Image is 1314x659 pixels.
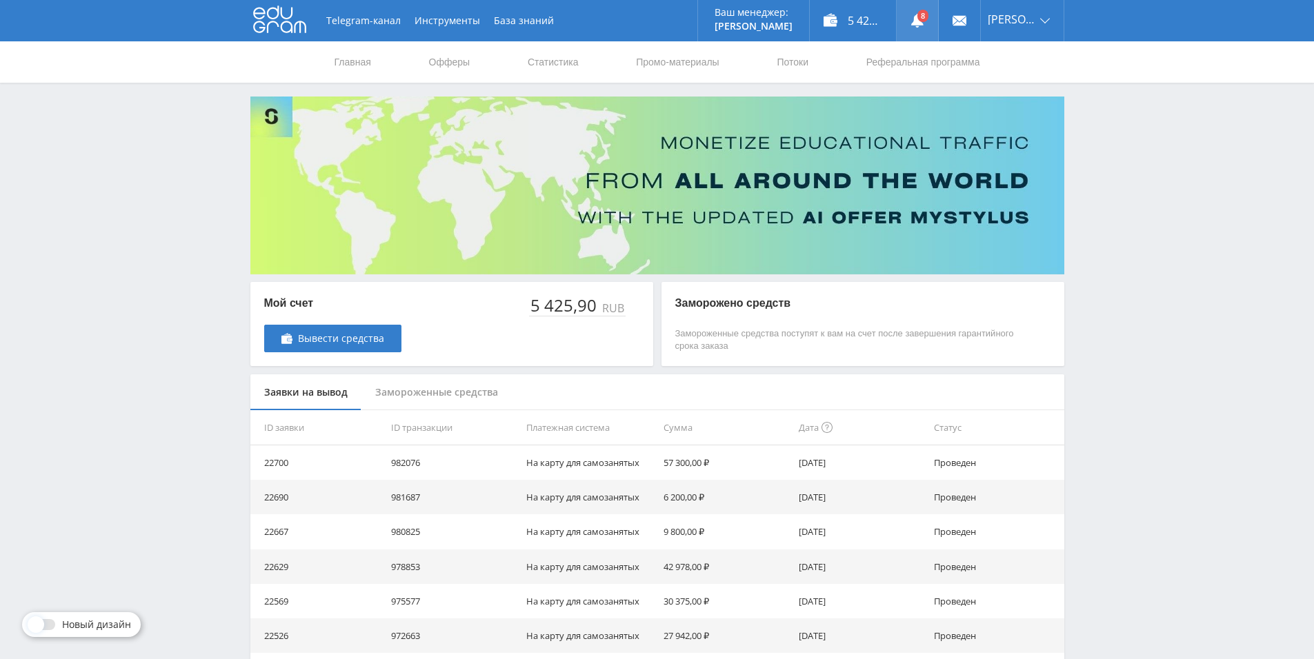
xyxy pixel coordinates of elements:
[521,480,658,514] td: На карту для самозанятых
[250,584,386,618] td: 22569
[658,480,793,514] td: 6 200,00 ₽
[775,41,810,83] a: Потоки
[928,584,1064,618] td: Проведен
[793,445,928,480] td: [DATE]
[658,549,793,584] td: 42 978,00 ₽
[62,619,131,630] span: Новый дизайн
[793,410,928,445] th: Дата
[250,374,361,411] div: Заявки на вывод
[658,410,793,445] th: Сумма
[529,296,599,315] div: 5 425,90
[793,549,928,584] td: [DATE]
[865,41,982,83] a: Реферальная программа
[361,374,512,411] div: Замороженные средства
[386,618,521,653] td: 972663
[250,480,386,514] td: 22690
[658,514,793,549] td: 9 800,00 ₽
[428,41,472,83] a: Офферы
[928,410,1064,445] th: Статус
[675,296,1023,311] p: Заморожено средств
[793,618,928,653] td: [DATE]
[928,445,1064,480] td: Проведен
[333,41,372,83] a: Главная
[250,618,386,653] td: 22526
[521,618,658,653] td: На карту для самозанятых
[250,410,386,445] th: ID заявки
[658,584,793,618] td: 30 375,00 ₽
[599,302,626,314] div: RUB
[928,549,1064,584] td: Проведен
[521,445,658,480] td: На карту для самозанятых
[386,410,521,445] th: ID транзакции
[715,7,793,18] p: Ваш менеджер:
[264,296,401,311] p: Мой счет
[386,549,521,584] td: 978853
[928,514,1064,549] td: Проведен
[250,549,386,584] td: 22629
[521,514,658,549] td: На карту для самозанятых
[658,445,793,480] td: 57 300,00 ₽
[264,325,401,352] a: Вывести средства
[715,21,793,32] p: [PERSON_NAME]
[386,445,521,480] td: 982076
[526,41,580,83] a: Статистика
[928,480,1064,514] td: Проведен
[521,584,658,618] td: На карту для самозанятых
[521,410,658,445] th: Платежная система
[386,584,521,618] td: 975577
[658,618,793,653] td: 27 942,00 ₽
[635,41,720,83] a: Промо-материалы
[675,327,1023,352] p: Замороженные средства поступят к вам на счет после завершения гарантийного срока заказа
[988,14,1036,25] span: [PERSON_NAME]
[793,514,928,549] td: [DATE]
[250,514,386,549] td: 22667
[298,333,384,344] span: Вывести средства
[386,514,521,549] td: 980825
[793,480,928,514] td: [DATE]
[928,618,1064,653] td: Проведен
[386,480,521,514] td: 981687
[793,584,928,618] td: [DATE]
[250,97,1064,274] img: Banner
[250,445,386,480] td: 22700
[521,549,658,584] td: На карту для самозанятых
